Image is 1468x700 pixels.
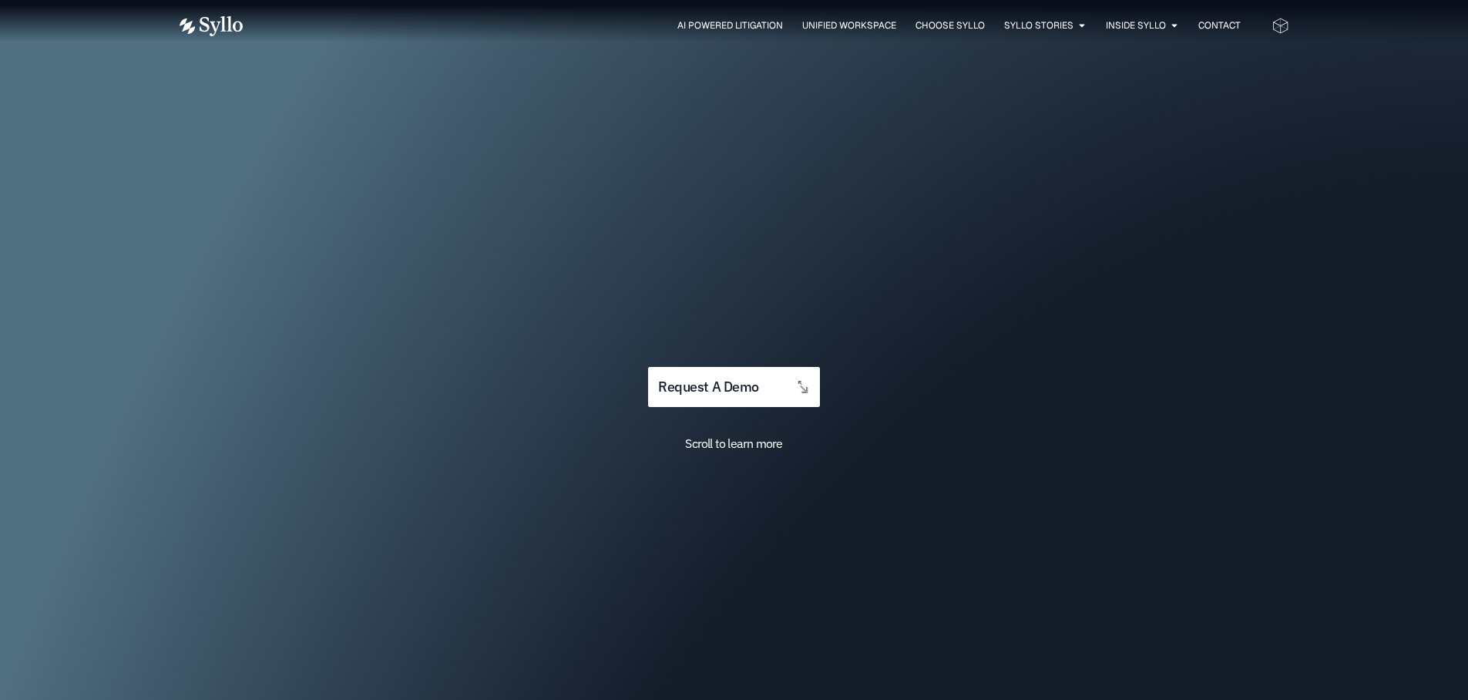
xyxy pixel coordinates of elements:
[677,19,783,32] a: AI Powered Litigation
[1004,19,1073,32] a: Syllo Stories
[802,19,896,32] a: Unified Workspace
[658,380,758,395] span: request a demo
[274,19,1241,33] nav: Menu
[648,367,819,408] a: request a demo
[1198,19,1241,32] a: Contact
[180,16,243,36] img: Vector
[274,19,1241,33] div: Menu Toggle
[685,436,782,451] span: Scroll to learn more
[1106,19,1166,32] a: Inside Syllo
[915,19,985,32] a: Choose Syllo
